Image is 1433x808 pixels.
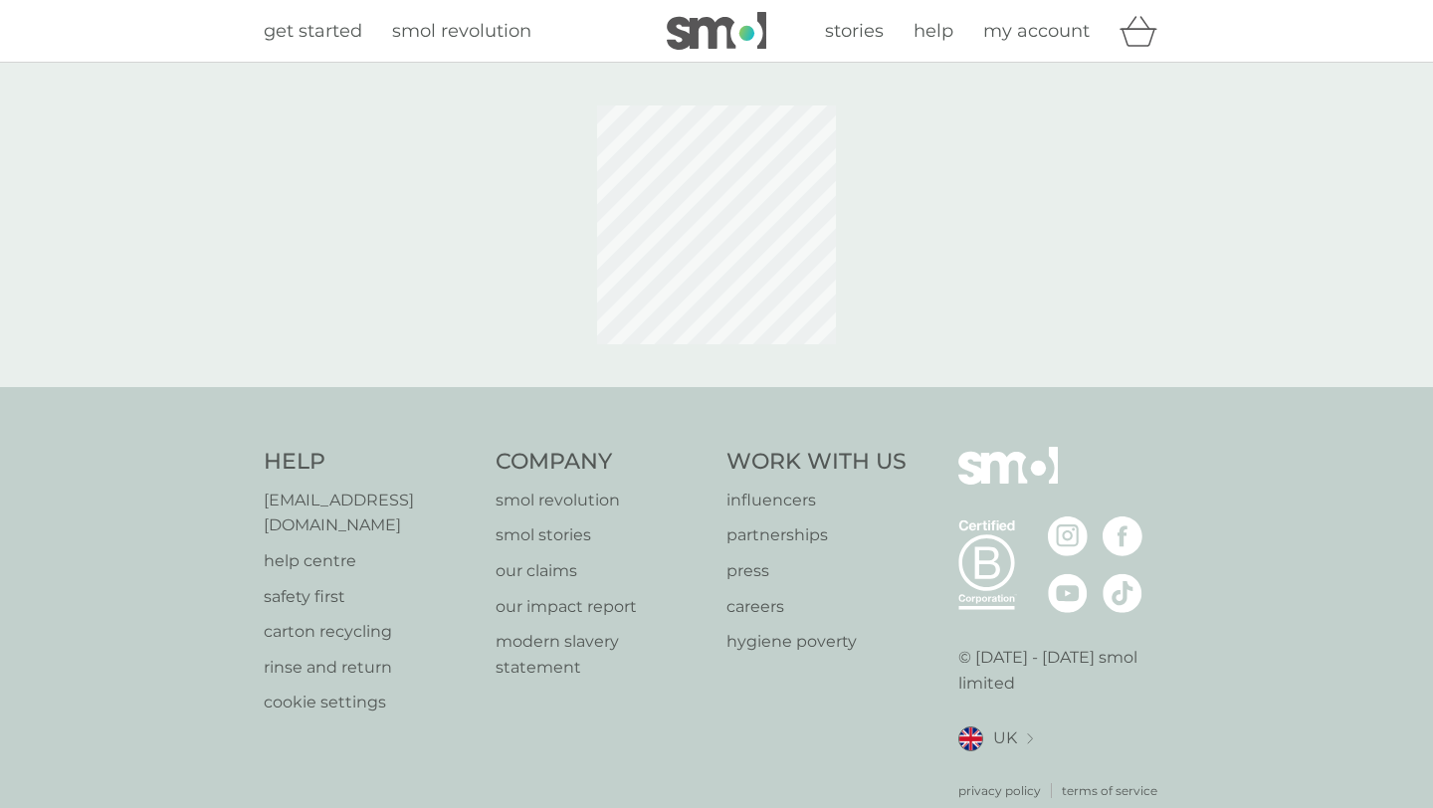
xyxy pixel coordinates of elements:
a: influencers [726,488,907,513]
a: stories [825,17,884,46]
span: stories [825,20,884,42]
a: careers [726,594,907,620]
img: visit the smol Facebook page [1103,516,1142,556]
a: help centre [264,548,476,574]
span: help [914,20,953,42]
a: our impact report [496,594,708,620]
a: carton recycling [264,619,476,645]
a: hygiene poverty [726,629,907,655]
span: my account [983,20,1090,42]
img: smol [958,447,1058,514]
a: our claims [496,558,708,584]
a: safety first [264,584,476,610]
img: visit the smol Instagram page [1048,516,1088,556]
div: basket [1120,11,1169,51]
span: get started [264,20,362,42]
img: visit the smol Youtube page [1048,573,1088,613]
a: rinse and return [264,655,476,681]
a: [EMAIL_ADDRESS][DOMAIN_NAME] [264,488,476,538]
img: UK flag [958,726,983,751]
a: smol stories [496,522,708,548]
a: smol revolution [392,17,531,46]
a: privacy policy [958,781,1041,800]
h4: Help [264,447,476,478]
a: modern slavery statement [496,629,708,680]
a: help [914,17,953,46]
a: cookie settings [264,690,476,715]
img: select a new location [1027,733,1033,744]
a: partnerships [726,522,907,548]
img: visit the smol Tiktok page [1103,573,1142,613]
a: my account [983,17,1090,46]
a: press [726,558,907,584]
h4: Company [496,447,708,478]
span: smol revolution [392,20,531,42]
span: UK [993,725,1017,751]
a: get started [264,17,362,46]
h4: Work With Us [726,447,907,478]
img: smol [667,12,766,50]
a: terms of service [1062,781,1157,800]
a: smol revolution [496,488,708,513]
p: © [DATE] - [DATE] smol limited [958,645,1170,696]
